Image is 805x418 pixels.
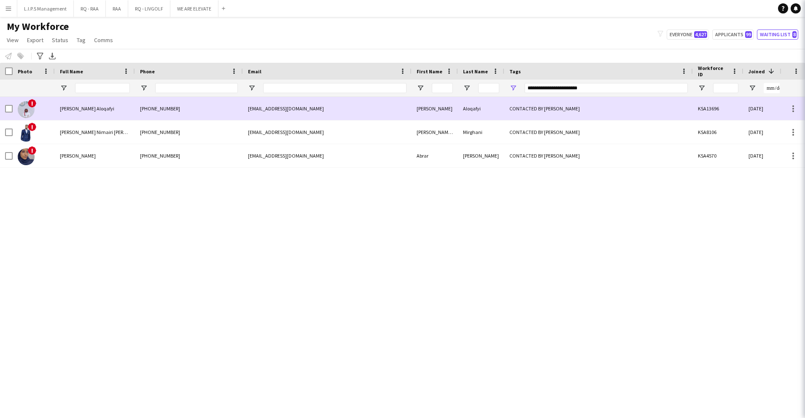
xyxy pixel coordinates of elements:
[27,36,43,44] span: Export
[60,105,114,112] span: [PERSON_NAME] Aloqafyi
[463,84,471,92] button: Open Filter Menu
[509,68,521,75] span: Tags
[509,84,517,92] button: Open Filter Menu
[743,97,794,120] div: [DATE]
[17,0,74,17] button: L.I.P.S Management
[458,121,504,144] div: Mirghani
[504,121,693,144] div: CONTACTED BY [PERSON_NAME]
[77,36,86,44] span: Tag
[75,83,130,93] input: Full Name Filter Input
[412,97,458,120] div: [PERSON_NAME]
[35,51,45,61] app-action-btn: Advanced filters
[28,99,36,107] span: !
[3,35,22,46] a: View
[458,144,504,167] div: [PERSON_NAME]
[140,84,148,92] button: Open Filter Menu
[74,0,106,17] button: RQ - RAA
[106,0,128,17] button: RAA
[170,0,218,17] button: WE ARE ELEVATE
[18,148,35,165] img: Abrar Ahmed
[412,121,458,144] div: [PERSON_NAME] Nimairi [PERSON_NAME]
[743,144,794,167] div: [DATE]
[135,97,243,120] div: [PHONE_NUMBER]
[504,97,693,120] div: CONTACTED BY [PERSON_NAME]
[792,31,797,38] span: 8
[243,144,412,167] div: [EMAIL_ADDRESS][DOMAIN_NAME]
[140,68,155,75] span: Phone
[60,129,150,135] span: [PERSON_NAME] Nimairi [PERSON_NAME]
[48,35,72,46] a: Status
[478,83,499,93] input: Last Name Filter Input
[248,84,256,92] button: Open Filter Menu
[47,51,57,61] app-action-btn: Export XLSX
[748,84,756,92] button: Open Filter Menu
[94,36,113,44] span: Comms
[18,68,32,75] span: Photo
[693,144,743,167] div: KSA4570
[694,31,707,38] span: 4,627
[60,68,83,75] span: Full Name
[698,84,705,92] button: Open Filter Menu
[60,84,67,92] button: Open Filter Menu
[463,68,488,75] span: Last Name
[757,29,798,40] button: Waiting list8
[243,97,412,120] div: [EMAIL_ADDRESS][DOMAIN_NAME]
[693,121,743,144] div: KSA8106
[417,68,442,75] span: First Name
[412,144,458,167] div: Abrar
[693,97,743,120] div: KSA13696
[28,146,36,155] span: !
[713,83,738,93] input: Workforce ID Filter Input
[135,121,243,144] div: [PHONE_NUMBER]
[60,153,96,159] span: [PERSON_NAME]
[128,0,170,17] button: RQ - LIVGOLF
[432,83,453,93] input: First Name Filter Input
[263,83,407,93] input: Email Filter Input
[243,121,412,144] div: [EMAIL_ADDRESS][DOMAIN_NAME]
[764,83,789,93] input: Joined Filter Input
[248,68,261,75] span: Email
[698,65,728,78] span: Workforce ID
[748,68,765,75] span: Joined
[667,29,709,40] button: Everyone4,627
[504,144,693,167] div: CONTACTED BY [PERSON_NAME]
[458,97,504,120] div: Aloqafyi
[24,35,47,46] a: Export
[28,123,36,131] span: !
[417,84,424,92] button: Open Filter Menu
[52,36,68,44] span: Status
[91,35,116,46] a: Comms
[7,20,69,33] span: My Workforce
[155,83,238,93] input: Phone Filter Input
[18,101,35,118] img: Bader Aloqafyi
[73,35,89,46] a: Tag
[7,36,19,44] span: View
[712,29,754,40] button: Applicants99
[135,144,243,167] div: [PHONE_NUMBER]
[745,31,752,38] span: 99
[18,125,35,142] img: Salih Nimairi Salih Mirghani
[743,121,794,144] div: [DATE]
